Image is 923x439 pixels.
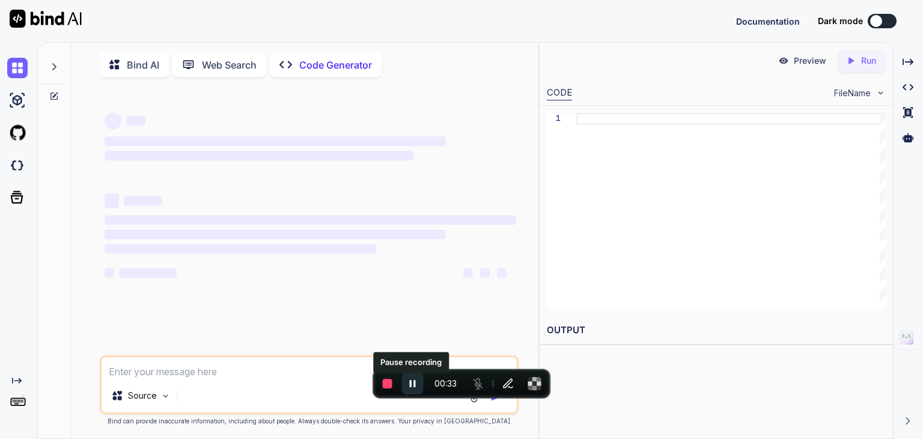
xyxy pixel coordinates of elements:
[299,58,372,72] p: Code Generator
[124,196,162,206] span: ‌
[128,390,157,402] p: Source
[7,155,28,176] img: darkCloudIdeIcon
[463,268,473,278] span: ‌
[202,58,257,72] p: Web Search
[105,244,376,254] span: ‌
[818,15,863,27] span: Dark mode
[10,10,82,28] img: Bind AI
[7,90,28,111] img: ai-studio
[160,391,171,401] img: Pick Models
[105,194,119,208] span: ‌
[105,137,446,146] span: ‌
[105,112,121,129] span: ‌
[7,123,28,143] img: githubLight
[876,88,886,98] img: chevron down
[547,113,561,124] div: 1
[736,15,800,28] button: Documentation
[540,316,893,345] h2: OUTPUT
[778,55,789,66] img: preview
[127,58,159,72] p: Bind AI
[736,16,800,26] span: Documentation
[105,215,516,225] span: ‌
[105,230,446,239] span: ‌
[126,116,145,126] span: ‌
[105,268,114,278] span: ‌
[7,58,28,78] img: chat
[119,268,177,278] span: ‌
[861,55,876,67] p: Run
[100,417,519,426] p: Bind can provide inaccurate information, including about people. Always double-check its answers....
[834,87,871,99] span: FileName
[794,55,826,67] p: Preview
[480,268,490,278] span: ‌
[497,268,507,278] span: ‌
[105,151,413,161] span: ‌
[547,86,572,100] div: CODE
